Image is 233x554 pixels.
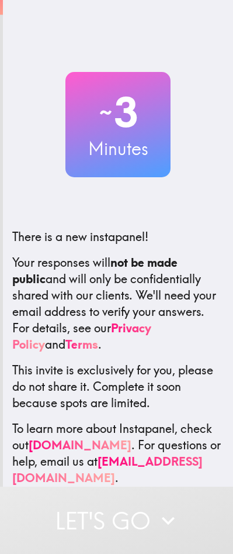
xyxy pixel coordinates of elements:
[12,254,224,353] p: Your responses will and will only be confidentially shared with our clients. We'll need your emai...
[65,337,98,352] a: Terms
[12,421,224,486] p: To learn more about Instapanel, check out . For questions or help, email us at .
[98,95,114,130] span: ~
[65,136,171,161] h3: Minutes
[65,88,171,136] h2: 3
[12,229,148,244] span: There is a new instapanel!
[12,362,224,411] p: This invite is exclusively for you, please do not share it. Complete it soon because spots are li...
[29,438,131,452] a: [DOMAIN_NAME]
[12,255,178,286] b: not be made public
[12,321,151,352] a: Privacy Policy
[12,454,203,485] a: [EMAIL_ADDRESS][DOMAIN_NAME]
